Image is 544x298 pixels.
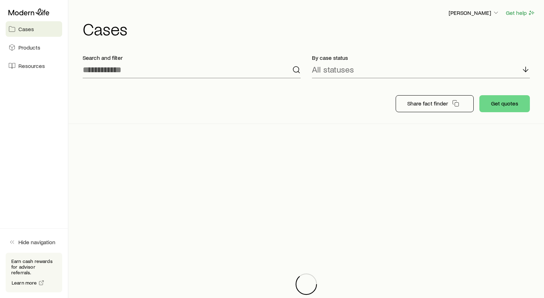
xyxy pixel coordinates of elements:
[18,25,34,33] span: Cases
[312,64,354,74] p: All statuses
[18,239,55,246] span: Hide navigation
[11,258,57,275] p: Earn cash rewards for advisor referrals.
[6,40,62,55] a: Products
[18,44,40,51] span: Products
[396,95,474,112] button: Share fact finder
[6,234,62,250] button: Hide navigation
[479,95,530,112] button: Get quotes
[449,9,499,16] p: [PERSON_NAME]
[6,21,62,37] a: Cases
[505,9,536,17] button: Get help
[407,100,448,107] p: Share fact finder
[18,62,45,69] span: Resources
[83,20,536,37] h1: Cases
[6,253,62,292] div: Earn cash rewards for advisor referrals.Learn more
[12,280,37,285] span: Learn more
[448,9,500,17] button: [PERSON_NAME]
[312,54,530,61] p: By case status
[83,54,301,61] p: Search and filter
[6,58,62,74] a: Resources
